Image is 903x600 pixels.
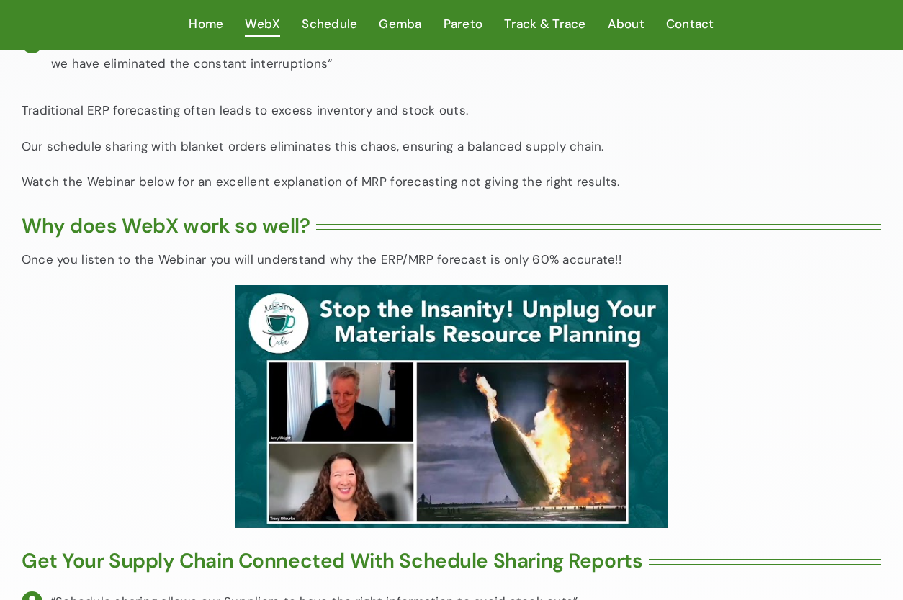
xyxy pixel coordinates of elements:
span: Gemba [379,14,421,35]
span: Home [189,14,223,35]
a: About [608,14,644,36]
span: Track & Trace [504,14,585,35]
a: Gemba [379,14,421,36]
a: WebX [245,14,280,36]
h3: Why does WebX work so well? [22,214,310,238]
p: Traditional ERP forecasting often leads to excess inventory and stock outs. [22,100,881,121]
a: Contact [666,14,714,36]
p: Watch the Webinar below for an excellent explanation of MRP forecasting not giving the right resu... [22,171,881,192]
span: Contact [666,14,714,35]
a: Pareto [444,14,483,36]
h3: Get Your Supply Chain Connected With Schedule Sharing Reports [22,549,642,573]
span: WebX [245,14,280,35]
a: Home [189,14,223,36]
p: Our schedule sharing with blanket orders eliminates this chaos, ensuring a balanced supply chain. [22,136,881,157]
div: “We have eliminated the disconnected spreadsheets which were always out of date. Our production t... [51,33,881,75]
lite-youtube: YouTube video player 1 [235,285,668,528]
p: Once you listen to the Webinar you will understand why the ERP/MRP forecast is only 60% accurate!! [22,249,881,270]
a: Track & Trace [504,14,585,36]
span: Pareto [444,14,483,35]
span: About [608,14,644,35]
span: Schedule [302,14,357,35]
a: Schedule [302,14,357,36]
iframe: Play [235,285,668,528]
